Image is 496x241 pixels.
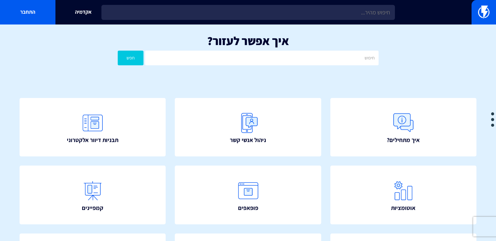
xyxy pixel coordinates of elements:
[330,166,476,224] a: אוטומציות
[391,204,415,212] span: אוטומציות
[175,98,321,156] a: ניהול אנשי קשר
[175,166,321,224] a: פופאפים
[20,166,166,224] a: קמפיינים
[82,204,103,212] span: קמפיינים
[118,51,144,65] button: חפש
[67,136,118,144] span: תבניות דיוור אלקטרוני
[145,51,378,65] input: חיפוש
[20,98,166,156] a: תבניות דיוור אלקטרוני
[101,5,395,20] input: חיפוש מהיר...
[10,34,486,47] h1: איך אפשר לעזור?
[230,136,266,144] span: ניהול אנשי קשר
[238,204,258,212] span: פופאפים
[330,98,476,156] a: איך מתחילים?
[387,136,420,144] span: איך מתחילים?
